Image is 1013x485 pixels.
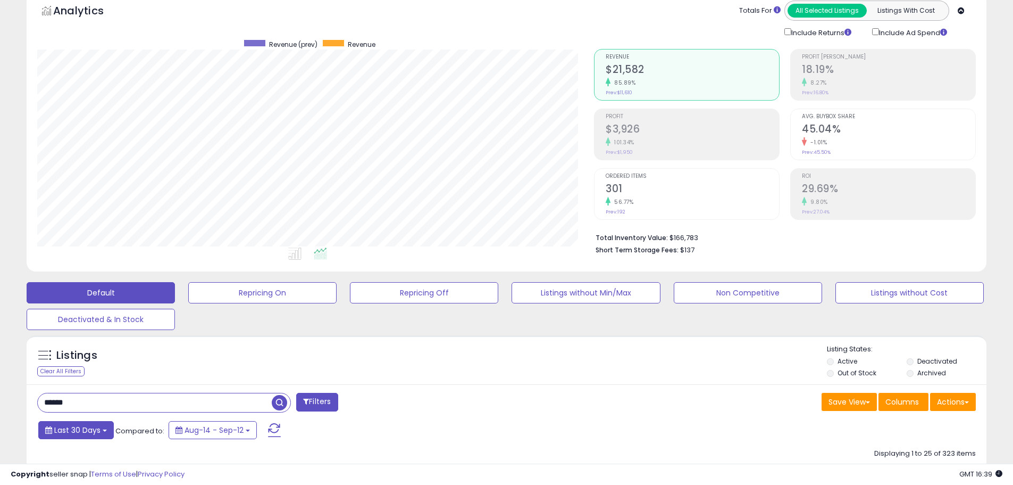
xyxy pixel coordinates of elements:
[838,368,876,377] label: Out of Stock
[674,282,822,303] button: Non Competitive
[169,421,257,439] button: Aug-14 - Sep-12
[606,63,779,78] h2: $21,582
[606,114,779,120] span: Profit
[807,198,828,206] small: 9.80%
[296,393,338,412] button: Filters
[802,174,975,179] span: ROI
[606,89,632,96] small: Prev: $11,610
[885,397,919,407] span: Columns
[596,245,679,254] b: Short Term Storage Fees:
[38,421,114,439] button: Last 30 Days
[807,79,827,87] small: 8.27%
[959,469,1002,479] span: 2025-10-13 16:39 GMT
[802,63,975,78] h2: 18.19%
[27,309,175,330] button: Deactivated & In Stock
[822,393,877,411] button: Save View
[37,366,85,376] div: Clear All Filters
[512,282,660,303] button: Listings without Min/Max
[596,233,668,242] b: Total Inventory Value:
[606,123,779,137] h2: $3,926
[115,426,164,436] span: Compared to:
[606,174,779,179] span: Ordered Items
[802,123,975,137] h2: 45.04%
[807,138,827,146] small: -1.01%
[835,282,984,303] button: Listings without Cost
[27,282,175,303] button: Default
[827,344,986,355] p: Listing States:
[348,40,375,49] span: Revenue
[350,282,498,303] button: Repricing Off
[680,245,694,255] span: $137
[610,138,634,146] small: 101.34%
[610,198,633,206] small: 56.77%
[917,368,946,377] label: Archived
[802,183,975,197] h2: 29.69%
[878,393,928,411] button: Columns
[776,26,864,38] div: Include Returns
[917,357,957,366] label: Deactivated
[788,4,867,18] button: All Selected Listings
[138,469,185,479] a: Privacy Policy
[53,3,124,21] h5: Analytics
[930,393,976,411] button: Actions
[606,209,625,215] small: Prev: 192
[185,425,244,435] span: Aug-14 - Sep-12
[802,114,975,120] span: Avg. Buybox Share
[838,357,857,366] label: Active
[91,469,136,479] a: Terms of Use
[610,79,635,87] small: 85.89%
[54,425,101,435] span: Last 30 Days
[802,149,831,155] small: Prev: 45.50%
[606,54,779,60] span: Revenue
[269,40,317,49] span: Revenue (prev)
[188,282,337,303] button: Repricing On
[802,89,828,96] small: Prev: 16.80%
[606,149,633,155] small: Prev: $1,950
[866,4,945,18] button: Listings With Cost
[739,6,781,16] div: Totals For
[802,54,975,60] span: Profit [PERSON_NAME]
[11,470,185,480] div: seller snap | |
[606,183,779,197] h2: 301
[596,231,968,243] li: $166,783
[56,348,97,363] h5: Listings
[11,469,49,479] strong: Copyright
[802,209,830,215] small: Prev: 27.04%
[874,449,976,459] div: Displaying 1 to 25 of 323 items
[864,26,964,38] div: Include Ad Spend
